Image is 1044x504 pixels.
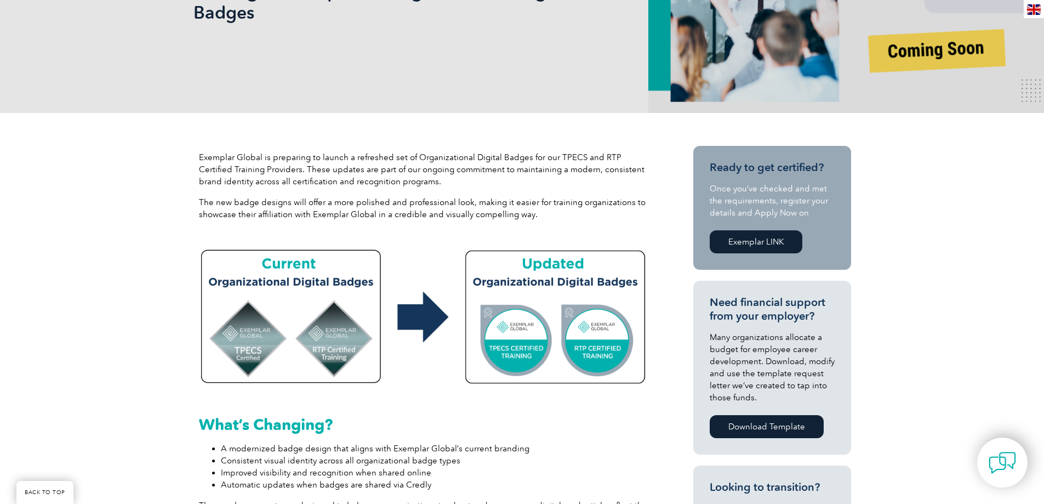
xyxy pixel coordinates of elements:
[199,151,648,188] p: Exemplar Global is preparing to launch a refreshed set of Organizational Digital Badges for our T...
[710,161,835,174] h3: Ready to get certified?
[199,415,333,434] strong: What’s Changing?
[710,480,835,494] h3: Looking to transition?
[710,331,835,404] p: Many organizations allocate a budget for employee career development. Download, modify and use th...
[221,443,648,455] li: A modernized badge design that aligns with Exemplar Global’s current branding
[710,230,802,253] a: Exemplar LINK
[199,196,648,220] p: The new badge designs will offer a more polished and professional look, making it easier for trai...
[221,455,648,467] li: Consistent visual identity across all organizational badge types
[16,481,73,504] a: BACK TO TOP
[1027,4,1041,15] img: en
[989,449,1016,477] img: contact-chat.png
[221,479,648,491] li: Automatic updates when badges are shared via Credly
[199,240,648,390] img: Organizational Digital Badges
[710,296,835,323] h3: Need financial support from your employer?
[710,183,835,219] p: Once you’ve checked and met the requirements, register your details and Apply Now on
[710,415,824,438] a: Download Template
[221,467,648,479] li: Improved visibility and recognition when shared online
